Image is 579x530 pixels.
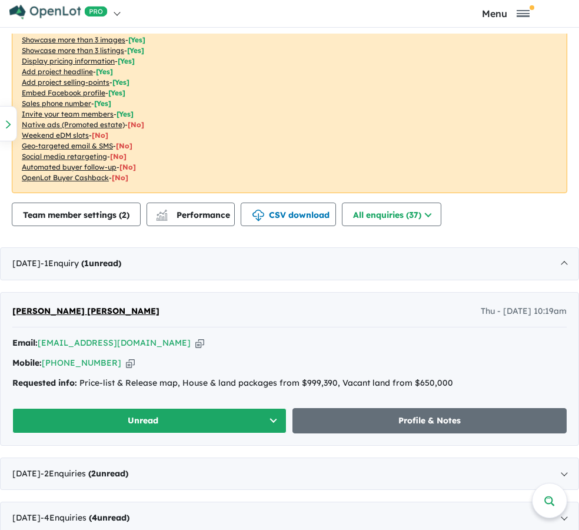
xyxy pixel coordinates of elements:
button: Team member settings (2) [12,203,141,226]
strong: Mobile: [12,357,42,368]
span: [No] [119,163,136,171]
span: - 1 Enquir y [41,258,121,269]
span: [ Yes ] [96,67,113,76]
a: [PERSON_NAME] [PERSON_NAME] [12,304,159,319]
u: Social media retargeting [22,152,107,161]
span: [ Yes ] [112,78,129,87]
u: Automated buyer follow-up [22,163,117,171]
span: Thu - [DATE] 10:19am [481,304,567,319]
u: Geo-targeted email & SMS [22,141,113,150]
span: 2 [91,468,96,479]
div: Price-list & Release map, House & land packages from $999,390, Vacant land from $650,000 [12,376,567,390]
span: [No] [116,141,132,150]
span: 4 [92,512,97,523]
span: [ Yes ] [94,99,111,108]
span: [PERSON_NAME] [PERSON_NAME] [12,306,159,316]
span: [No] [110,152,127,161]
span: [ Yes ] [108,88,125,97]
u: Display pricing information [22,57,115,65]
span: [No] [112,173,128,182]
strong: ( unread) [89,512,129,523]
u: Showcase more than 3 listings [22,46,124,55]
b: 45 % ready [86,25,125,34]
span: Performance [158,210,230,220]
span: [No] [92,131,108,140]
img: bar-chart.svg [156,213,168,221]
button: All enquiries (37) [342,203,441,226]
u: Invite your team members [22,110,114,118]
u: Sales phone number [22,99,91,108]
u: Add project headline [22,67,93,76]
span: - 4 Enquir ies [41,512,129,523]
img: line-chart.svg [157,210,167,216]
button: CSV download [241,203,336,226]
button: Unread [12,408,287,433]
strong: ( unread) [88,468,128,479]
a: [EMAIL_ADDRESS][DOMAIN_NAME] [38,337,191,348]
span: [ Yes ] [118,57,135,65]
strong: ( unread) [81,258,121,269]
button: Performance [147,203,235,226]
u: Add project selling-points [22,78,109,87]
span: - 2 Enquir ies [41,468,128,479]
u: Embed Facebook profile [22,88,105,97]
u: OpenLot Buyer Cashback [22,173,109,182]
strong: Email: [12,337,38,348]
span: [ Yes ] [127,46,144,55]
u: Weekend eDM slots [22,131,89,140]
a: Profile & Notes [292,408,567,433]
u: Showcase more than 3 images [22,35,125,44]
span: 1 [84,258,89,269]
strong: Requested info: [12,377,77,388]
img: Openlot PRO Logo White [9,5,108,19]
img: download icon [252,210,264,221]
span: [No] [128,120,144,129]
a: [PHONE_NUMBER] [42,357,121,368]
button: Toggle navigation [436,8,577,19]
p: Your project is only comparing to other top-performing projects in your area: - - - - - - - - - -... [12,14,567,193]
u: Native ads (Promoted estate) [22,120,125,129]
button: Copy [126,357,135,369]
span: [ Yes ] [128,35,145,44]
span: 2 [122,210,127,220]
span: [ Yes ] [117,110,134,118]
button: Copy [195,337,204,349]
